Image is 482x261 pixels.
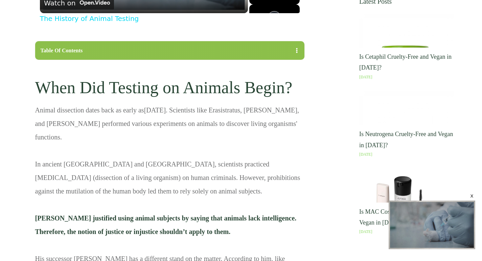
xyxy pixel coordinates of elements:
[359,229,372,234] a: [DATE]
[41,47,291,54] div: Table Of Contents
[359,53,452,71] a: Is Cetaphil Cruelty-Free and Vegan in [DATE]?
[35,67,304,103] h2: When Did Testing on Animals Begin?
[469,193,475,199] div: x
[359,208,449,226] a: Is MAC Cosmetics Cruelty-Free and Vegan in [DATE]?
[77,0,110,6] img: Video channel logo
[268,11,281,25] button: Play
[144,106,166,114] a: [DATE]
[359,75,372,79] a: [DATE]
[389,201,475,249] div: Video Player
[40,15,139,23] a: The History of Animal Testing
[35,214,297,235] span: [PERSON_NAME] justified using animal subjects by saying that animals lack intelligence. Therefore...
[359,131,453,148] a: Is Neutrogena Cruelty-Free and Vegan in [DATE]?
[359,152,372,157] a: [DATE]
